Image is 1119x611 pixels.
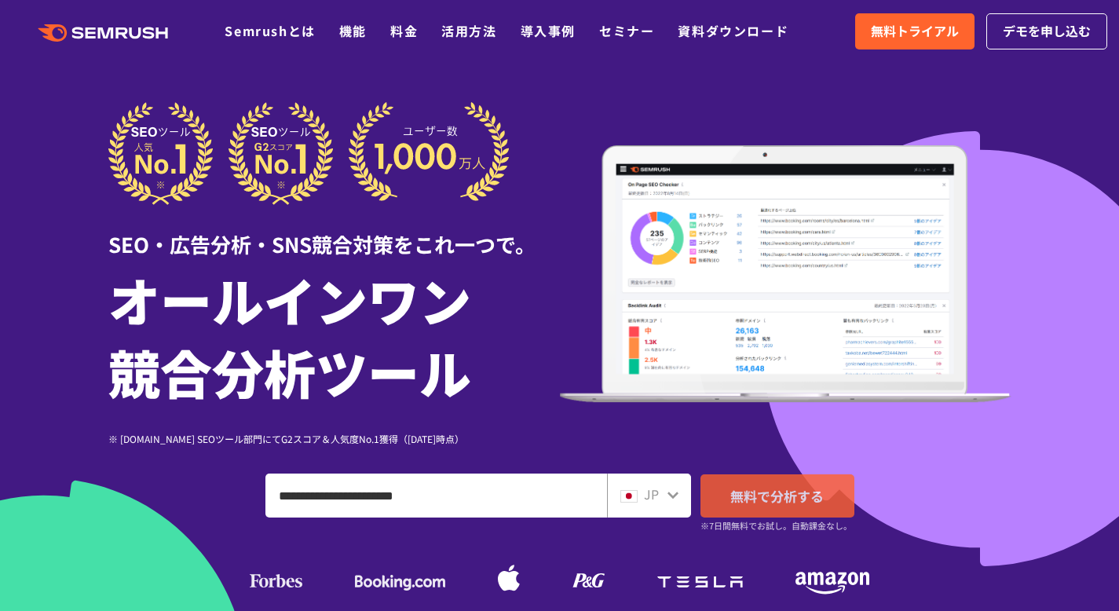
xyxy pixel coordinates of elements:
[871,21,959,42] span: 無料トライアル
[1003,21,1091,42] span: デモを申し込む
[108,205,560,259] div: SEO・広告分析・SNS競合対策をこれ一つで。
[441,21,496,40] a: 活用方法
[678,21,788,40] a: 資料ダウンロード
[599,21,654,40] a: セミナー
[225,21,315,40] a: Semrushとは
[700,518,852,533] small: ※7日間無料でお試し。自動課金なし。
[266,474,606,517] input: ドメイン、キーワードまたはURLを入力してください
[986,13,1107,49] a: デモを申し込む
[108,431,560,446] div: ※ [DOMAIN_NAME] SEOツール部門にてG2スコア＆人気度No.1獲得（[DATE]時点）
[700,474,854,518] a: 無料で分析する
[730,486,824,506] span: 無料で分析する
[644,485,659,503] span: JP
[339,21,367,40] a: 機能
[108,263,560,408] h1: オールインワン 競合分析ツール
[521,21,576,40] a: 導入事例
[390,21,418,40] a: 料金
[855,13,975,49] a: 無料トライアル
